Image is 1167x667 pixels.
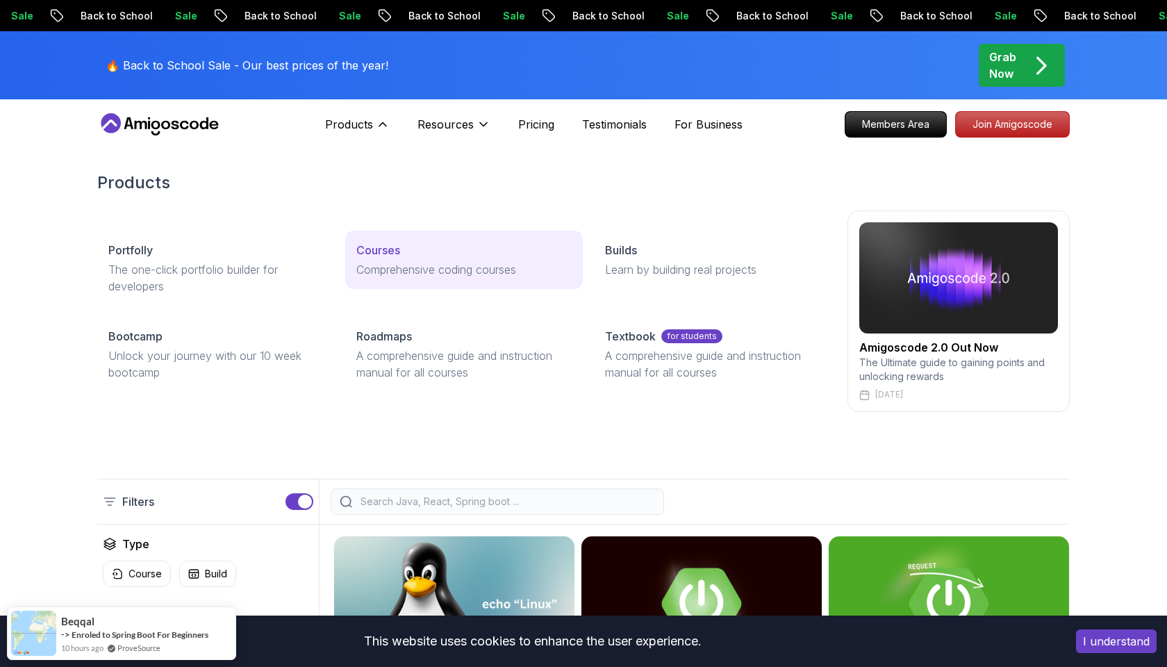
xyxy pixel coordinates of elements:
[875,389,903,400] p: [DATE]
[605,328,656,345] p: Textbook
[605,261,820,278] p: Learn by building real projects
[108,347,323,381] p: Unlock your journey with our 10 week bootcamp
[605,347,820,381] p: A comprehensive guide and instruction manual for all courses
[605,242,637,258] p: Builds
[129,567,162,581] p: Course
[61,642,104,654] span: 10 hours ago
[179,561,236,587] button: Build
[859,339,1058,356] h2: Amigoscode 2.0 Out Now
[325,116,373,133] p: Products
[205,567,227,581] p: Build
[72,629,208,640] a: Enroled to Spring Boot For Beginners
[11,611,56,656] img: provesource social proof notification image
[356,347,571,381] p: A comprehensive guide and instruction manual for all courses
[358,495,655,509] input: Search Java, React, Spring boot ...
[97,317,334,392] a: BootcampUnlock your journey with our 10 week bootcamp
[108,328,163,345] p: Bootcamp
[817,9,861,23] p: Sale
[1050,9,1145,23] p: Back to School
[117,642,160,654] a: ProveSource
[417,116,490,144] button: Resources
[845,112,946,137] p: Members Area
[594,317,831,392] a: Textbookfor studentsA comprehensive guide and instruction manual for all courses
[886,9,981,23] p: Back to School
[61,629,70,640] span: ->
[518,116,554,133] a: Pricing
[122,536,149,552] h2: Type
[722,9,817,23] p: Back to School
[356,328,412,345] p: Roadmaps
[10,626,1055,657] div: This website uses cookies to enhance the user experience.
[981,9,1025,23] p: Sale
[1076,629,1157,653] button: Accept cookies
[356,261,571,278] p: Comprehensive coding courses
[345,231,582,289] a: CoursesComprehensive coding courses
[594,231,831,289] a: BuildsLearn by building real projects
[97,172,1070,194] h2: Products
[325,116,390,144] button: Products
[859,222,1058,333] img: amigoscode 2.0
[956,112,1069,137] p: Join Amigoscode
[67,9,161,23] p: Back to School
[395,9,489,23] p: Back to School
[859,356,1058,384] p: The Ultimate guide to gaining points and unlocking rewards
[122,493,154,510] p: Filters
[989,49,1016,82] p: Grab Now
[661,329,722,343] p: for students
[955,111,1070,138] a: Join Amigoscode
[325,9,370,23] p: Sale
[231,9,325,23] p: Back to School
[106,57,388,74] p: 🔥 Back to School Sale - Our best prices of the year!
[845,111,947,138] a: Members Area
[489,9,533,23] p: Sale
[582,116,647,133] a: Testimonials
[103,561,171,587] button: Course
[345,317,582,392] a: RoadmapsA comprehensive guide and instruction manual for all courses
[674,116,743,133] a: For Business
[108,261,323,295] p: The one-click portfolio builder for developers
[61,616,94,627] span: Beqqal
[108,242,153,258] p: Portfolly
[161,9,206,23] p: Sale
[417,116,474,133] p: Resources
[356,242,400,258] p: Courses
[653,9,697,23] p: Sale
[97,231,334,306] a: PortfollyThe one-click portfolio builder for developers
[847,211,1070,412] a: amigoscode 2.0Amigoscode 2.0 Out NowThe Ultimate guide to gaining points and unlocking rewards[DATE]
[558,9,653,23] p: Back to School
